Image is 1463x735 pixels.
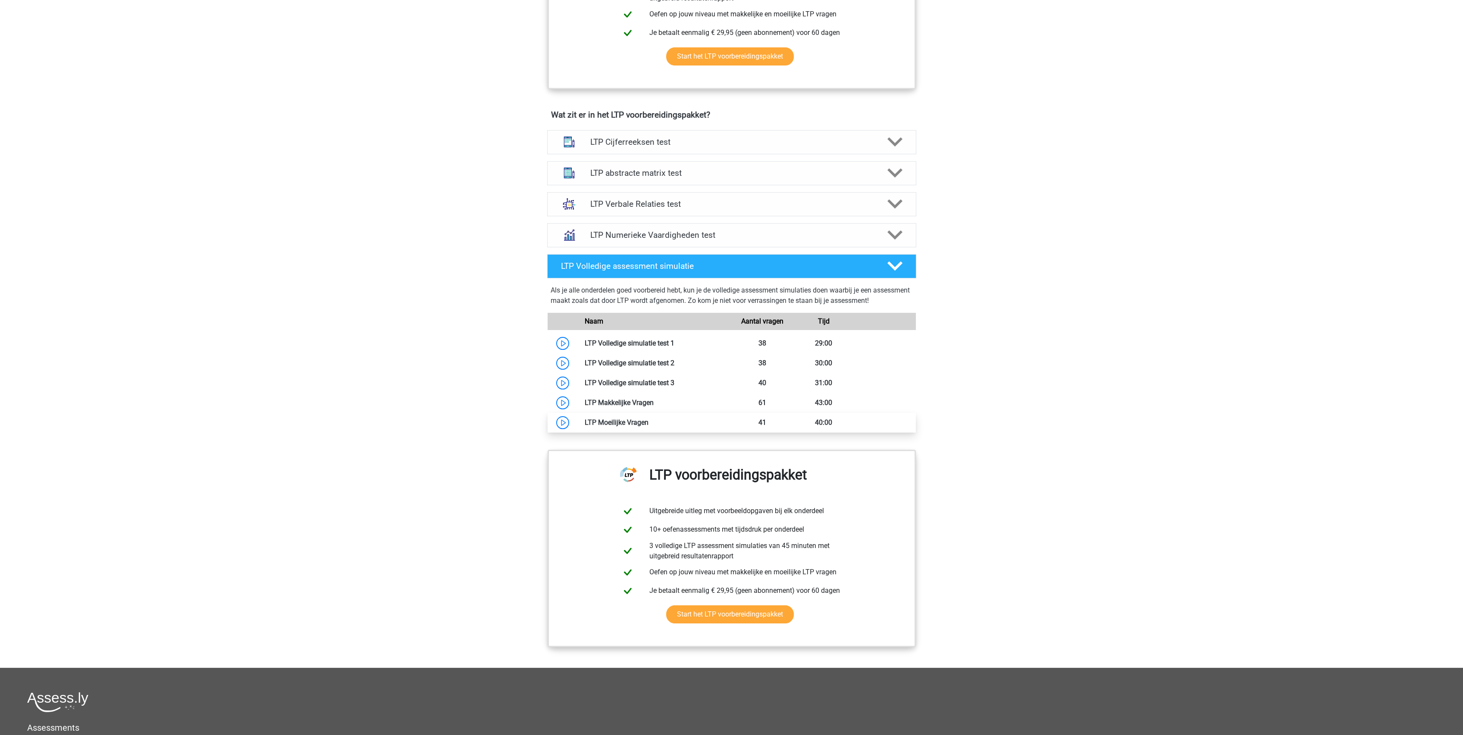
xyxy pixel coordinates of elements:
a: cijferreeksen LTP Cijferreeksen test [544,130,920,154]
div: Naam [578,316,732,327]
div: LTP Volledige simulatie test 3 [578,378,732,388]
h4: LTP Numerieke Vaardigheden test [590,230,873,240]
a: analogieen LTP Verbale Relaties test [544,192,920,216]
h5: Assessments [27,723,1436,733]
img: cijferreeksen [558,131,580,153]
a: numeriek redeneren LTP Numerieke Vaardigheden test [544,223,920,247]
img: analogieen [558,193,580,215]
div: LTP Volledige simulatie test 1 [578,338,732,349]
h4: LTP abstracte matrix test [590,168,873,178]
img: numeriek redeneren [558,224,580,246]
h4: LTP Volledige assessment simulatie [561,261,873,271]
a: abstracte matrices LTP abstracte matrix test [544,161,920,185]
div: Als je alle onderdelen goed voorbereid hebt, kun je de volledige assessment simulaties doen waarb... [551,285,913,309]
div: Tijd [793,316,854,327]
div: Aantal vragen [731,316,793,327]
div: LTP Makkelijke Vragen [578,398,732,408]
div: LTP Moeilijke Vragen [578,417,732,428]
a: LTP Volledige assessment simulatie [544,254,920,278]
a: Start het LTP voorbereidingspakket [666,47,794,65]
img: abstracte matrices [558,162,580,184]
a: Start het LTP voorbereidingspakket [666,605,794,623]
img: Assessly logo [27,692,88,712]
h4: LTP Verbale Relaties test [590,199,873,209]
h4: Wat zit er in het LTP voorbereidingspakket? [551,110,912,120]
div: LTP Volledige simulatie test 2 [578,358,732,368]
h4: LTP Cijferreeksen test [590,137,873,147]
